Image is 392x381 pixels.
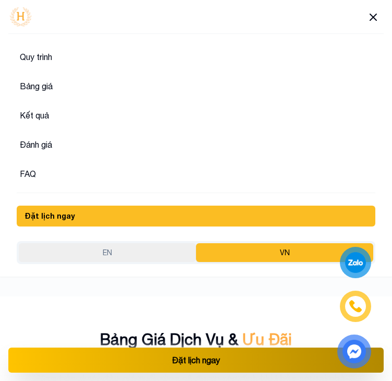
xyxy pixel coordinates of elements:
img: logo-heramo.png [8,6,33,28]
span: Ưu Đãi [242,330,292,348]
button: Quy trình [17,46,375,67]
button: Đặt lịch ngay [17,206,375,227]
a: phone-icon [340,291,371,322]
button: Đánh giá [17,134,375,155]
button: VN [196,243,373,262]
button: EN [19,243,196,262]
button: FAQ [17,163,375,184]
img: phone-icon [349,300,362,313]
button: Bảng giá [17,76,375,97]
button: Đặt lịch ngay [8,348,384,373]
button: Kết quả [17,105,375,126]
h2: Bảng Giá Dịch Vụ & [8,330,384,349]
